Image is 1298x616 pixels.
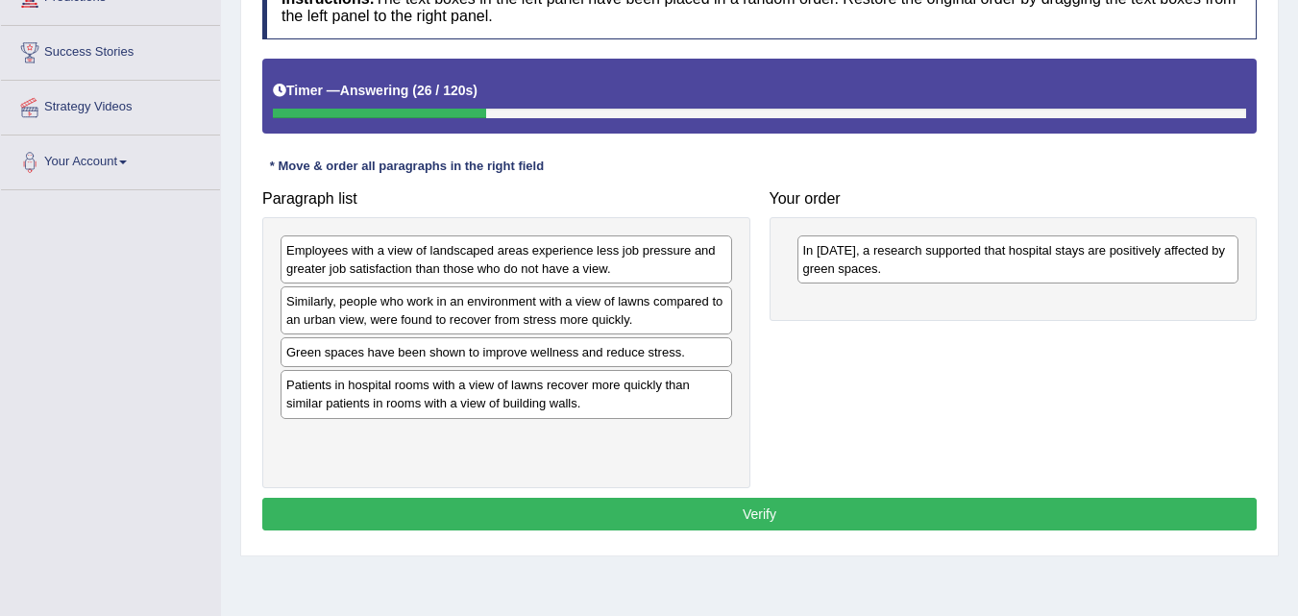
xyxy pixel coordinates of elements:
[1,26,220,74] a: Success Stories
[262,190,750,208] h4: Paragraph list
[281,337,732,367] div: Green spaces have been shown to improve wellness and reduce stress.
[281,235,732,283] div: Employees with a view of landscaped areas experience less job pressure and greater job satisfacti...
[273,84,478,98] h5: Timer —
[770,190,1258,208] h4: Your order
[281,370,732,418] div: Patients in hospital rooms with a view of lawns recover more quickly than similar patients in roo...
[412,83,417,98] b: (
[340,83,409,98] b: Answering
[797,235,1239,283] div: In [DATE], a research supported that hospital stays are positively affected by green spaces.
[281,286,732,334] div: Similarly, people who work in an environment with a view of lawns compared to an urban view, were...
[262,158,551,176] div: * Move & order all paragraphs in the right field
[417,83,473,98] b: 26 / 120s
[473,83,478,98] b: )
[1,81,220,129] a: Strategy Videos
[262,498,1257,530] button: Verify
[1,136,220,184] a: Your Account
